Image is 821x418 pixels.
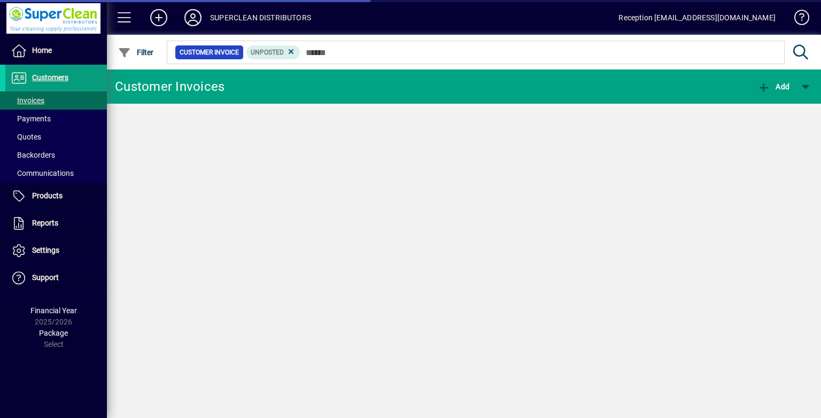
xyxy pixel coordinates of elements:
[176,8,210,27] button: Profile
[11,114,51,123] span: Payments
[39,329,68,337] span: Package
[11,151,55,159] span: Backorders
[115,78,224,95] div: Customer Invoices
[5,146,107,164] a: Backorders
[5,37,107,64] a: Home
[5,110,107,128] a: Payments
[757,82,789,91] span: Add
[618,9,776,26] div: Reception [EMAIL_ADDRESS][DOMAIN_NAME]
[11,169,74,177] span: Communications
[32,219,58,227] span: Reports
[11,96,44,105] span: Invoices
[210,9,311,26] div: SUPERCLEAN DISTRIBUTORS
[5,91,107,110] a: Invoices
[32,191,63,200] span: Products
[32,46,52,55] span: Home
[115,43,157,62] button: Filter
[246,45,300,59] mat-chip: Customer Invoice Status: Unposted
[5,164,107,182] a: Communications
[5,210,107,237] a: Reports
[5,128,107,146] a: Quotes
[755,77,792,96] button: Add
[5,265,107,291] a: Support
[251,49,284,56] span: Unposted
[5,237,107,264] a: Settings
[32,273,59,282] span: Support
[5,183,107,210] a: Products
[118,48,154,57] span: Filter
[11,133,41,141] span: Quotes
[32,246,59,254] span: Settings
[142,8,176,27] button: Add
[786,2,808,37] a: Knowledge Base
[180,47,239,58] span: Customer Invoice
[30,306,77,315] span: Financial Year
[32,73,68,82] span: Customers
